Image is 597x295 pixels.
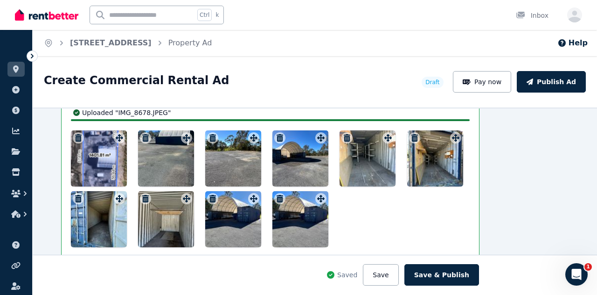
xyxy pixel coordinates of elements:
[19,82,168,98] p: How can we help?
[197,9,212,21] span: Ctrl
[168,38,212,47] a: Property Ad
[70,38,152,47] a: [STREET_ADDRESS]
[14,194,173,212] div: Rental Payments - How They Work
[565,263,588,286] iframe: Intercom live chat
[111,15,130,34] img: Profile image for Jeremy
[19,159,76,169] span: Search for help
[584,263,592,271] span: 1
[215,11,219,19] span: k
[19,198,156,208] div: Rental Payments - How They Work
[14,155,173,173] button: Search for help
[453,71,512,93] button: Pay now
[129,15,147,34] img: Profile image for Rochelle
[19,181,156,191] div: How much does it cost?
[7,51,37,58] span: ORGANISE
[517,71,586,93] button: Publish Ad
[146,15,165,34] img: Profile image for Earl
[19,118,156,128] div: Send us a message
[363,264,398,286] button: Save
[516,11,548,20] div: Inbox
[21,232,42,239] span: Home
[19,128,156,138] div: We typically reply in under 30 minutes
[15,8,78,22] img: RentBetter
[9,110,177,146] div: Send us a messageWe typically reply in under 30 minutes
[425,79,439,86] span: Draft
[19,18,86,33] img: logo
[148,232,163,239] span: Help
[337,270,357,280] span: Saved
[19,66,168,82] p: Hi Sammi 👋
[404,264,479,286] button: Save & Publish
[62,209,124,246] button: Messages
[14,177,173,194] div: How much does it cost?
[557,37,588,49] button: Help
[77,232,110,239] span: Messages
[44,73,229,88] h1: Create Commercial Rental Ad
[71,108,470,117] div: Uploaded " IMG_8678.JPEG "
[33,30,223,56] nav: Breadcrumb
[125,209,187,246] button: Help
